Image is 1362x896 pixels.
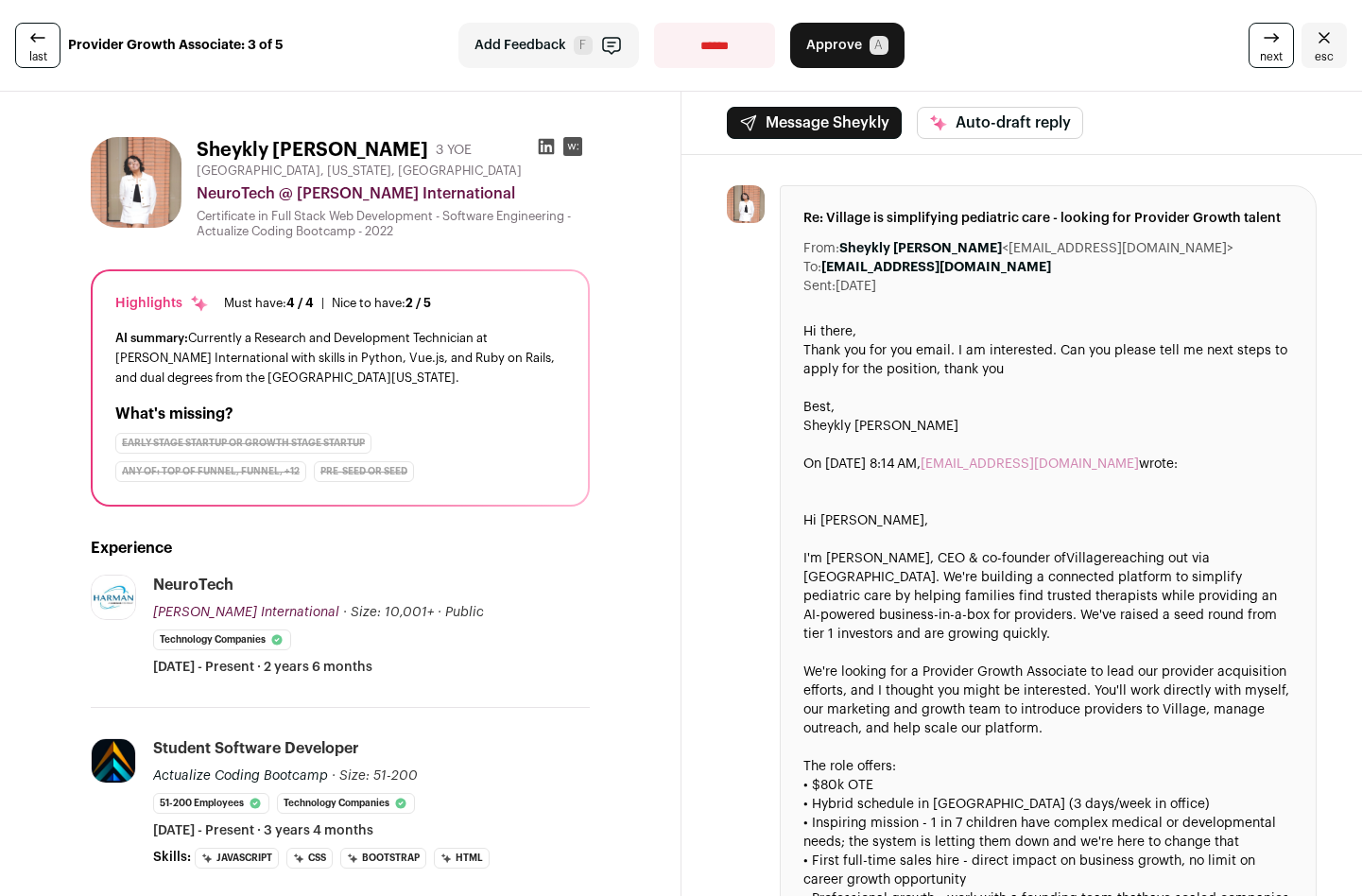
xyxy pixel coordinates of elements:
[434,848,490,869] li: HTML
[727,185,765,223] img: 34056bc45da91ab6193f5c21ef5e1e7a24cb64e812caf84b4293be87f0fb05e1.jpg
[153,738,359,759] div: Student Software Developer
[803,239,839,258] dt: From:
[803,852,1294,889] div: • First full-time sales hire - direct impact on business growth, no limit on career growth opport...
[153,575,233,595] div: NeuroTech
[438,603,441,622] span: ·
[314,461,414,482] div: Pre-seed or Seed
[803,277,836,296] dt: Sent:
[803,341,1294,379] div: Thank you for you email. I am interested. Can you please tell me next steps to apply for the posi...
[332,296,431,311] div: Nice to have:
[803,258,821,277] dt: To:
[803,209,1294,228] span: Re: Village is simplifying pediatric care - looking for Provider Growth talent
[921,457,1139,471] a: [EMAIL_ADDRESS][DOMAIN_NAME]
[92,739,135,783] img: 405960dbb9ab391a8954571881c6aa7a15711b05c37e277e6b825f9edcd4d79c
[1315,49,1334,64] span: esc
[286,297,314,309] span: 4 / 4
[870,36,888,55] span: A
[836,277,876,296] dd: [DATE]
[115,328,565,388] div: Currently a Research and Development Technician at [PERSON_NAME] International with skills in Pyt...
[197,164,522,179] span: [GEOGRAPHIC_DATA], [US_STATE], [GEOGRAPHIC_DATA]
[839,242,1002,255] b: Sheykly [PERSON_NAME]
[806,36,862,55] span: Approve
[91,537,590,560] h2: Experience
[803,795,1294,814] div: • Hybrid schedule in [GEOGRAPHIC_DATA] (3 days/week in office)
[153,769,328,783] span: Actualize Coding Bootcamp
[153,629,291,650] li: Technology Companies
[277,793,415,814] li: Technology Companies
[286,848,333,869] li: CSS
[224,296,314,311] div: Must have:
[91,137,181,228] img: 34056bc45da91ab6193f5c21ef5e1e7a24cb64e812caf84b4293be87f0fb05e1.jpg
[115,294,209,313] div: Highlights
[1066,552,1110,565] a: Village
[197,182,590,205] div: NeuroTech @ [PERSON_NAME] International
[195,848,279,869] li: JavaScript
[115,433,371,454] div: Early Stage Startup or Growth Stage Startup
[803,814,1294,852] div: • Inspiring mission - 1 in 7 children have complex medical or developmental needs; the system is ...
[153,658,372,677] span: [DATE] - Present · 2 years 6 months
[574,36,593,55] span: F
[1249,23,1294,68] a: next
[803,511,1294,530] div: Hi [PERSON_NAME],
[727,107,902,139] button: Message Sheykly
[803,776,1294,795] div: • $80k OTE
[197,137,428,164] h1: Sheykly [PERSON_NAME]
[445,606,484,619] span: Public
[405,297,431,309] span: 2 / 5
[839,239,1233,258] dd: <[EMAIL_ADDRESS][DOMAIN_NAME]>
[1302,23,1347,68] a: Close
[153,848,191,867] span: Skills:
[197,209,590,239] div: Certificate in Full Stack Web Development - Software Engineering - Actualize Coding Bootcamp - 2022
[92,576,135,619] img: fa8c22ab267d54fc79516d946a8d1b33efcc3b2bcdb4b9bbea9ddb5750699615.jpg
[332,769,418,783] span: · Size: 51-200
[458,23,639,68] button: Add Feedback F
[436,141,472,160] div: 3 YOE
[803,455,1294,492] blockquote: On [DATE] 8:14 AM, wrote:
[917,107,1083,139] button: Auto-draft reply
[15,23,60,68] a: last
[790,23,905,68] button: Approve A
[68,36,284,55] strong: Provider Growth Associate: 3 of 5
[474,36,566,55] span: Add Feedback
[224,296,431,311] ul: |
[115,403,565,425] h2: What's missing?
[343,606,434,619] span: · Size: 10,001+
[340,848,426,869] li: Bootstrap
[29,49,47,64] span: last
[803,757,1294,776] div: The role offers:
[153,606,339,619] span: [PERSON_NAME] International
[115,461,306,482] div: Any of: top of funnel, funnel, +12
[115,332,188,344] span: AI summary:
[803,398,1294,417] div: Best,
[153,793,269,814] li: 51-200 employees
[821,261,1051,274] b: [EMAIL_ADDRESS][DOMAIN_NAME]
[1260,49,1283,64] span: next
[153,821,373,840] span: [DATE] - Present · 3 years 4 months
[803,549,1294,644] div: I'm [PERSON_NAME], CEO & co-founder of reaching out via [GEOGRAPHIC_DATA]. We're building a conne...
[803,663,1294,738] div: We're looking for a Provider Growth Associate to lead our provider acquisition efforts, and I tho...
